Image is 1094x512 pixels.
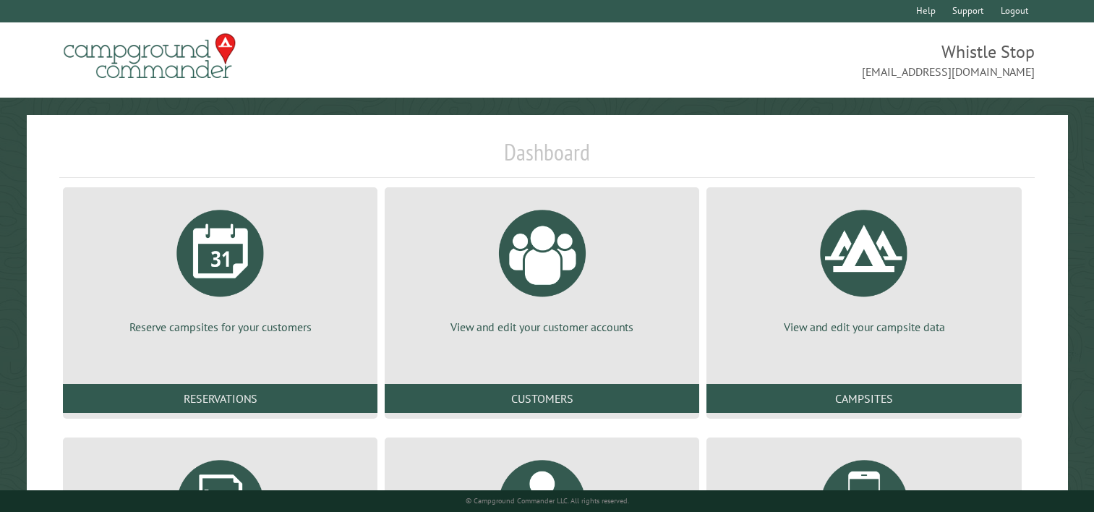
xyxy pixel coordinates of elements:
a: Reservations [63,384,377,413]
p: View and edit your campsite data [724,319,1004,335]
a: Customers [385,384,699,413]
a: View and edit your campsite data [724,199,1004,335]
img: Campground Commander [59,28,240,85]
h1: Dashboard [59,138,1035,178]
span: Whistle Stop [EMAIL_ADDRESS][DOMAIN_NAME] [547,40,1035,80]
p: View and edit your customer accounts [402,319,682,335]
a: Reserve campsites for your customers [80,199,360,335]
p: Reserve campsites for your customers [80,319,360,335]
a: Campsites [706,384,1021,413]
a: View and edit your customer accounts [402,199,682,335]
small: © Campground Commander LLC. All rights reserved. [466,496,629,505]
